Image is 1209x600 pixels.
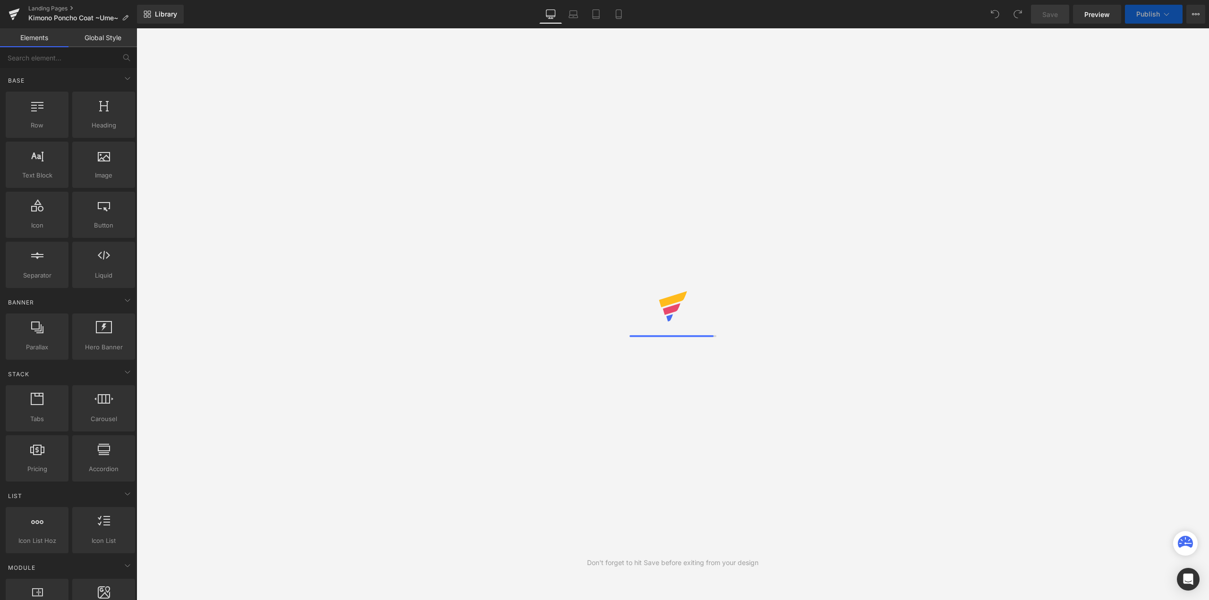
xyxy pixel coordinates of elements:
[75,170,132,180] span: Image
[28,5,137,12] a: Landing Pages
[75,536,132,546] span: Icon List
[155,10,177,18] span: Library
[1042,9,1058,19] span: Save
[9,464,66,474] span: Pricing
[9,270,66,280] span: Separator
[68,28,137,47] a: Global Style
[7,76,26,85] span: Base
[75,220,132,230] span: Button
[1084,9,1110,19] span: Preview
[28,14,118,22] span: Kimono Poncho Coat ~Ume~
[9,414,66,424] span: Tabs
[75,270,132,280] span: Liquid
[9,170,66,180] span: Text Block
[7,563,36,572] span: Module
[1073,5,1121,24] a: Preview
[585,5,607,24] a: Tablet
[587,558,758,568] div: Don't forget to hit Save before exiting from your design
[607,5,630,24] a: Mobile
[7,491,23,500] span: List
[137,5,184,24] a: New Library
[1008,5,1027,24] button: Redo
[1186,5,1205,24] button: More
[7,298,35,307] span: Banner
[1125,5,1183,24] button: Publish
[9,120,66,130] span: Row
[9,342,66,352] span: Parallax
[539,5,562,24] a: Desktop
[75,342,132,352] span: Hero Banner
[986,5,1005,24] button: Undo
[9,536,66,546] span: Icon List Hoz
[1177,568,1200,591] div: Open Intercom Messenger
[9,220,66,230] span: Icon
[1136,10,1160,18] span: Publish
[75,464,132,474] span: Accordion
[75,120,132,130] span: Heading
[562,5,585,24] a: Laptop
[7,370,30,379] span: Stack
[75,414,132,424] span: Carousel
